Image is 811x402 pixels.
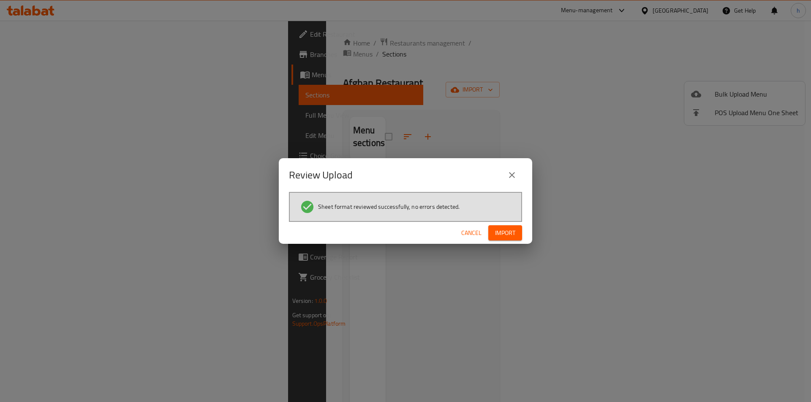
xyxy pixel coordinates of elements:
[461,228,482,238] span: Cancel
[458,225,485,241] button: Cancel
[502,165,522,185] button: close
[488,225,522,241] button: Import
[289,168,353,182] h2: Review Upload
[318,202,460,211] span: Sheet format reviewed successfully, no errors detected.
[495,228,515,238] span: Import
